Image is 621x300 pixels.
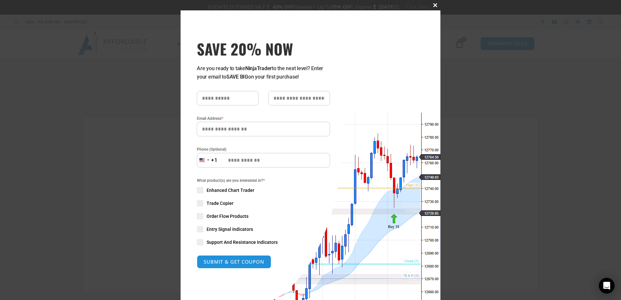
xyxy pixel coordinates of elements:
span: Trade Copier [207,200,234,206]
label: Entry Signal Indicators [197,226,330,232]
span: Support And Resistance Indicators [207,239,278,245]
div: Open Intercom Messenger [599,278,615,294]
label: Email Address [197,115,330,122]
span: What product(s) are you interested in? [197,177,330,184]
span: Entry Signal Indicators [207,226,253,232]
span: Order Flow Products [207,213,248,219]
span: Enhanced Chart Trader [207,187,254,194]
label: Phone (Optional) [197,146,330,153]
label: Order Flow Products [197,213,330,219]
strong: SAVE BIG [226,74,248,80]
span: SAVE 20% NOW [197,40,330,58]
label: Trade Copier [197,200,330,206]
button: SUBMIT & GET COUPON [197,255,271,269]
strong: NinjaTrader [245,65,272,71]
button: Selected country [197,153,218,168]
label: Support And Resistance Indicators [197,239,330,245]
div: +1 [211,156,218,165]
p: Are you ready to take to the next level? Enter your email to on your first purchase! [197,64,330,81]
label: Enhanced Chart Trader [197,187,330,194]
